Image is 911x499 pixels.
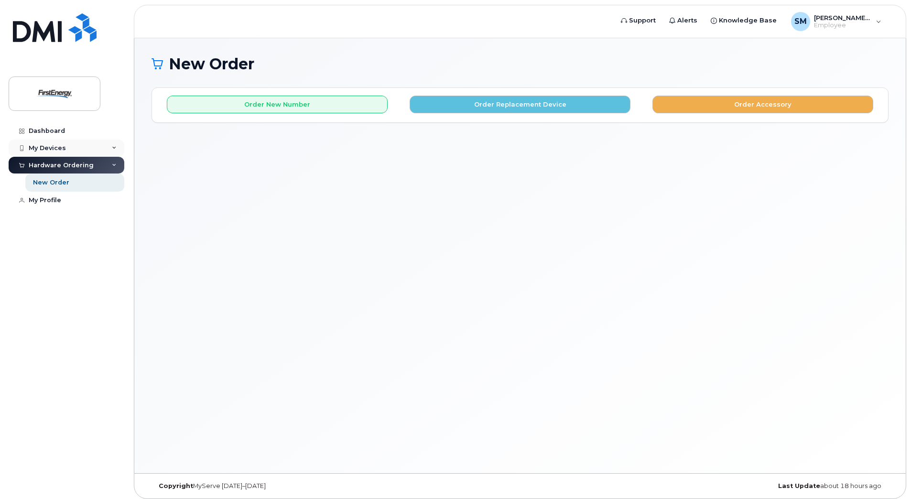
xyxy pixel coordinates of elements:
strong: Last Update [778,482,820,489]
iframe: Messenger Launcher [869,457,904,492]
div: MyServe [DATE]–[DATE] [152,482,397,490]
button: Order New Number [167,96,388,113]
div: about 18 hours ago [643,482,889,490]
button: Order Replacement Device [410,96,630,113]
h1: New Order [152,55,889,72]
strong: Copyright [159,482,193,489]
button: Order Accessory [652,96,873,113]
